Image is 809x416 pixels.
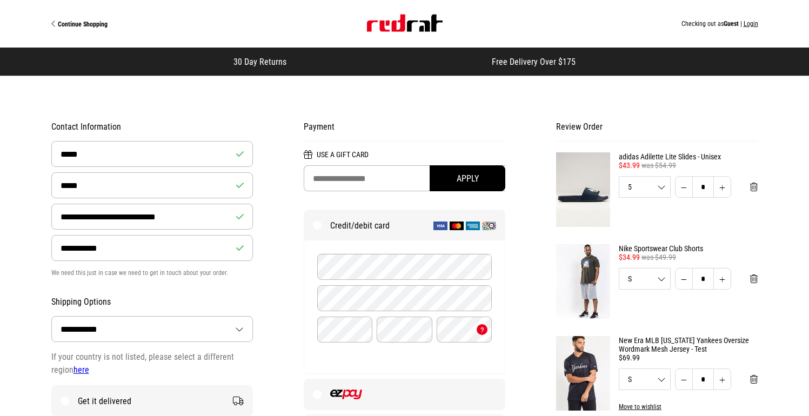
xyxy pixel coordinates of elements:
[619,253,640,261] span: $34.99
[51,19,228,28] a: Continue Shopping
[744,20,758,28] button: Login
[619,275,670,283] span: S
[466,222,480,230] img: American Express
[52,386,253,416] label: Get it delivered
[692,176,714,198] input: Quantity
[556,152,610,227] img: adidas Adilette Lite Slides - Unisex
[619,152,758,161] a: adidas Adilette Lite Slides - Unisex
[58,21,108,28] span: Continue Shopping
[713,368,731,390] button: Increase quantity
[713,268,731,290] button: Increase quantity
[317,254,492,280] input: Card Number
[51,122,253,132] h2: Contact Information
[304,122,506,142] h2: Payment
[556,122,758,142] h2: Review Order
[619,353,758,362] div: $69.99
[330,390,362,399] img: EZPAY
[51,297,253,307] h2: Shipping Options
[675,268,693,290] button: Decrease quantity
[233,57,286,67] span: 30 Day Returns
[641,161,676,170] span: was $54.99
[724,20,739,28] span: Guest
[51,351,253,377] div: If your country is not listed, please select a different region
[741,368,766,390] button: Remove from cart
[619,375,670,383] span: S
[741,268,766,290] button: Remove from cart
[619,244,758,253] a: Nike Sportswear Club Shorts
[692,268,714,290] input: Quantity
[377,317,432,343] input: Year (YY)
[308,56,470,67] iframe: Customer reviews powered by Trustpilot
[713,176,731,198] button: Increase quantity
[51,235,253,261] input: Phone
[51,266,253,279] p: We need this just in case we need to get in touch about your order.
[430,165,505,191] button: Apply
[619,336,758,353] a: New Era MLB [US_STATE] Yankees Oversize Wordmark Mesh Jersey - Test
[641,253,676,261] span: was $49.99
[675,368,693,390] button: Decrease quantity
[619,161,640,170] span: $43.99
[317,285,492,311] input: Name on Card
[437,317,492,343] input: CVC
[304,210,505,240] label: Credit/debit card
[482,222,496,230] img: Q Card
[477,324,487,335] button: What's a CVC?
[556,244,610,319] img: Nike Sportswear Club Shorts
[556,336,610,411] img: New Era MLB New York Yankees Oversize Wordmark Mesh Jersey - Test
[692,368,714,390] input: Quantity
[450,222,464,230] img: Mastercard
[367,15,443,32] img: Red Rat [Build]
[619,183,670,191] span: 5
[492,57,576,67] span: Free Delivery Over $175
[317,317,373,343] input: Month (MM)
[51,204,253,230] input: Email Address
[433,222,447,230] img: Visa
[740,20,742,28] span: |
[304,150,506,165] h2: Use a Gift Card
[741,176,766,198] button: Remove from cart
[228,20,758,28] div: Checking out as
[610,403,661,411] button: Move to wishlist
[675,176,693,198] button: Decrease quantity
[51,141,253,167] input: First Name
[51,172,253,198] input: Last Name
[52,317,253,341] select: Country
[73,365,89,375] a: here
